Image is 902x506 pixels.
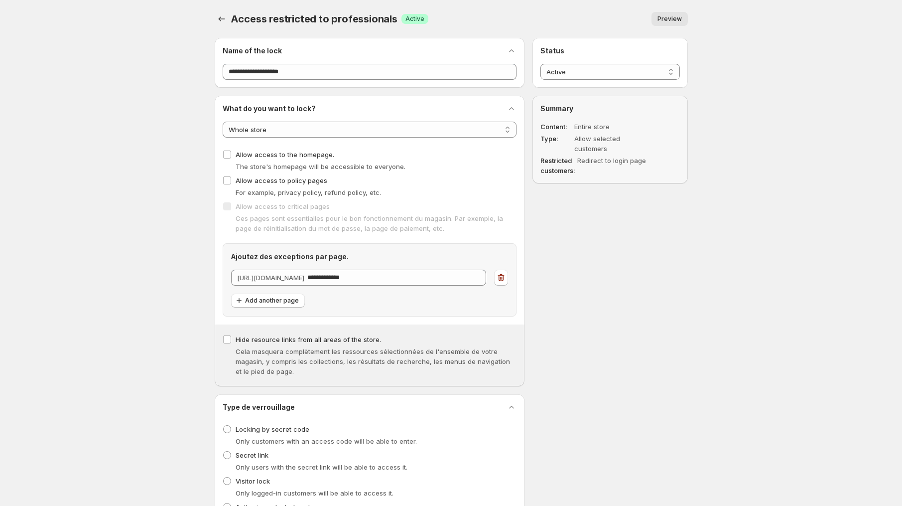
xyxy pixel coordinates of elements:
[215,12,229,26] button: Back
[236,477,270,485] span: Visitor lock
[540,156,575,175] dt: Restricted customers:
[231,294,305,308] button: Add another page
[540,104,679,114] h2: Summary
[236,336,381,343] span: Hide resource links from all areas of the store.
[540,46,679,56] h2: Status
[236,425,309,433] span: Locking by secret code
[405,15,424,23] span: Active
[236,163,405,170] span: The store's homepage will be accessible to everyone.
[236,202,330,210] span: Allow access to critical pages
[236,489,393,497] span: Only logged-in customers will be able to access it.
[236,151,334,159] span: Allow access to the homepage.
[231,13,397,25] span: Access restricted to professionals
[651,12,688,26] button: Preview
[223,46,282,56] h2: Name of the lock
[540,134,572,154] dt: Type:
[236,214,503,232] span: Ces pages sont essentialles pour le bon fonctionnement du magasin. Par exemple, la page de réinit...
[236,347,510,375] span: Cela masquera complètement les ressources sélectionnées de l'ensemble de votre magasin, y compris...
[223,402,295,412] h2: Type de verrouillage
[236,437,417,445] span: Only customers with an access code will be able to enter.
[236,451,268,459] span: Secret link
[245,297,299,305] span: Add another page
[223,104,316,114] h2: What do you want to lock?
[236,188,381,196] span: For example, privacy policy, refund policy, etc.
[574,122,651,132] dd: Entire store
[540,122,572,132] dt: Content:
[577,156,654,175] dd: Redirect to login page
[574,134,651,154] dd: Allow selected customers
[237,274,304,282] span: [URL][DOMAIN_NAME]
[236,463,407,471] span: Only users with the secret link will be able to access it.
[236,176,327,184] span: Allow access to policy pages
[657,15,682,23] span: Preview
[231,252,509,262] h2: Ajoutez des exceptions par page.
